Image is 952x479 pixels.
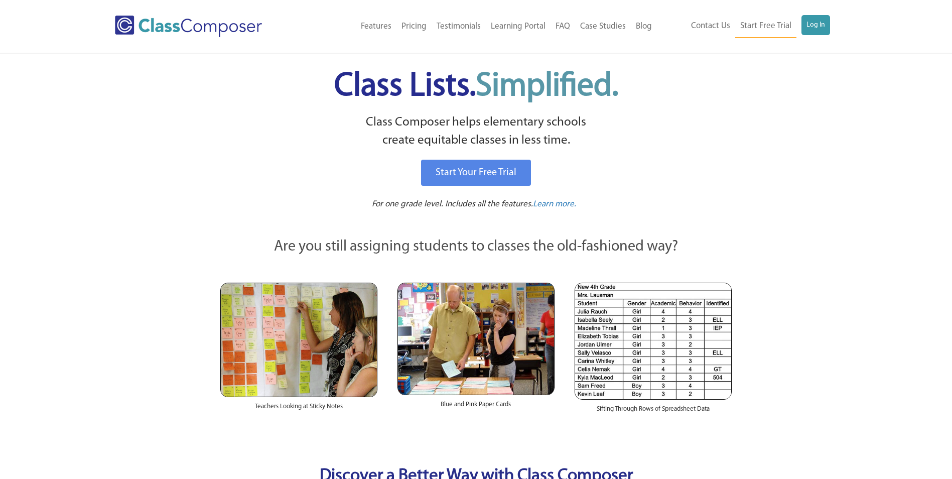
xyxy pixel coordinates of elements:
a: Start Free Trial [735,15,796,38]
a: Learn more. [533,198,576,211]
img: Blue and Pink Paper Cards [397,283,555,395]
a: Features [356,16,396,38]
a: Learning Portal [486,16,551,38]
a: Log In [801,15,830,35]
a: Start Your Free Trial [421,160,531,186]
a: Blog [631,16,657,38]
a: FAQ [551,16,575,38]
a: Testimonials [432,16,486,38]
a: Case Studies [575,16,631,38]
span: For one grade level. Includes all the features. [372,200,533,208]
img: Class Composer [115,16,262,37]
div: Blue and Pink Paper Cards [397,395,555,419]
nav: Header Menu [657,15,830,38]
span: Learn more. [533,200,576,208]
img: Teachers Looking at Sticky Notes [220,283,377,397]
img: Spreadsheets [575,283,732,400]
span: Class Lists. [334,70,618,103]
span: Simplified. [476,70,618,103]
div: Teachers Looking at Sticky Notes [220,397,377,421]
p: Are you still assigning students to classes the old-fashioned way? [220,236,732,258]
span: Start Your Free Trial [436,168,516,178]
a: Pricing [396,16,432,38]
nav: Header Menu [303,16,657,38]
p: Class Composer helps elementary schools create equitable classes in less time. [219,113,734,150]
div: Sifting Through Rows of Spreadsheet Data [575,400,732,424]
a: Contact Us [686,15,735,37]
